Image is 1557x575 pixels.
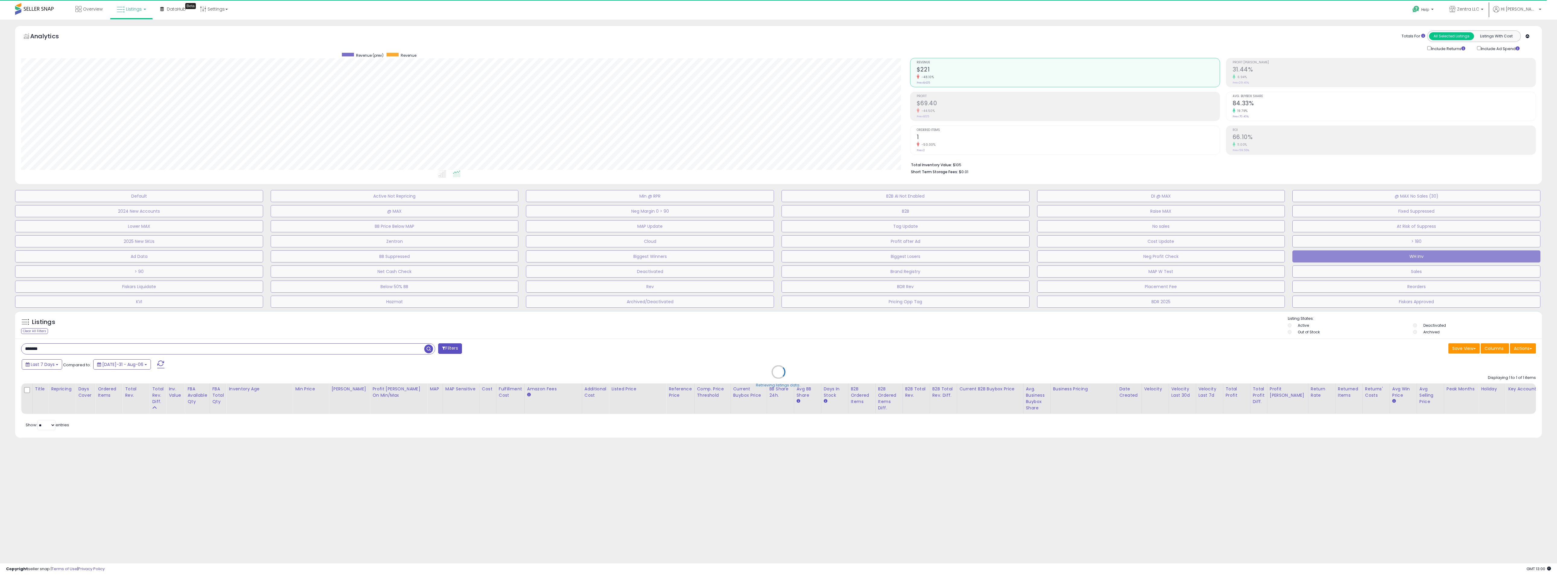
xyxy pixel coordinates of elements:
[15,265,263,278] button: > 90
[1233,134,1536,142] h2: 66.10%
[1235,142,1247,147] small: 11.00%
[1292,265,1540,278] button: Sales
[526,235,774,247] button: Cloud
[1292,235,1540,247] button: > 180
[1233,100,1536,108] h2: 84.33%
[30,32,71,42] h5: Analytics
[15,281,263,293] button: Fiskars Liquidate
[167,6,186,12] span: DataHub
[1493,6,1541,20] a: Hi [PERSON_NAME]
[782,220,1030,232] button: Tag Update
[917,66,1220,74] h2: $221
[185,3,196,9] div: Tooltip anchor
[1408,1,1440,20] a: Help
[919,109,935,113] small: -44.50%
[1292,250,1540,262] button: WH Inv
[271,296,519,308] button: Hazmat
[271,205,519,217] button: @ MAX
[1429,32,1474,40] button: All Selected Listings
[782,281,1030,293] button: BDR Rev
[782,235,1030,247] button: Profit after Ad
[1402,33,1425,39] div: Totals For
[1292,205,1540,217] button: Fixed Suppressed
[917,100,1220,108] h2: $69.40
[782,296,1030,308] button: Pricing Opp Tag
[1037,265,1285,278] button: MAP W Test
[1421,7,1429,12] span: Help
[271,265,519,278] button: Net Cash Check
[1457,6,1479,12] span: Zentra LLC
[917,134,1220,142] h2: 1
[1292,220,1540,232] button: At Risk of Suppress
[1233,95,1536,98] span: Avg. Buybox Share
[917,115,929,118] small: Prev: $125
[917,81,930,84] small: Prev: $425
[1233,81,1249,84] small: Prev: 29.40%
[917,61,1220,64] span: Revenue
[526,265,774,278] button: Deactivated
[1037,190,1285,202] button: DI @ MAX
[919,75,934,79] small: -48.10%
[15,220,263,232] button: Lower MAX
[782,265,1030,278] button: Brand Registry
[1233,129,1536,132] span: ROI
[15,190,263,202] button: Default
[15,296,263,308] button: KVI
[756,383,801,388] div: Retrieving listings data..
[1235,75,1247,79] small: 6.94%
[526,190,774,202] button: Min @ RPR
[526,281,774,293] button: Rev
[1292,281,1540,293] button: Reorders
[919,142,936,147] small: -50.00%
[1412,5,1420,13] i: Get Help
[911,169,958,174] b: Short Term Storage Fees:
[1233,148,1249,152] small: Prev: 59.55%
[1501,6,1537,12] span: Hi [PERSON_NAME]
[1037,281,1285,293] button: Placement Fee
[526,296,774,308] button: Archived/Deactivated
[526,205,774,217] button: Neg Margin 0 > 90
[1037,250,1285,262] button: Neg Profit Check
[15,250,263,262] button: Ad Data
[911,161,1531,168] li: $105
[1037,220,1285,232] button: No sales
[1292,296,1540,308] button: Fiskars Approved
[1037,235,1285,247] button: Cost Update
[83,6,103,12] span: Overview
[126,6,142,12] span: Listings
[1474,32,1519,40] button: Listings With Cost
[1233,61,1536,64] span: Profit [PERSON_NAME]
[271,190,519,202] button: Active Not Repricing
[911,162,952,167] b: Total Inventory Value:
[1233,66,1536,74] h2: 31.44%
[1235,109,1248,113] small: 19.79%
[1037,205,1285,217] button: Raise MAX
[917,148,925,152] small: Prev: 2
[271,220,519,232] button: BB Price Below MAP
[15,205,263,217] button: 2024 New Accounts
[356,53,384,58] span: Revenue (prev)
[526,220,774,232] button: MAP Update
[782,205,1030,217] button: B2B
[917,129,1220,132] span: Ordered Items
[1473,45,1529,52] div: Include Ad Spend
[526,250,774,262] button: Biggest Winners
[271,250,519,262] button: BB Suppressed
[15,235,263,247] button: 2025 New SKUs
[271,281,519,293] button: Below 50% BB
[959,169,968,175] span: $0.01
[1233,115,1249,118] small: Prev: 70.40%
[782,190,1030,202] button: B2B AI Not Enabled
[782,250,1030,262] button: Biggest Losers
[917,95,1220,98] span: Profit
[1037,296,1285,308] button: BDR 2025
[1423,45,1473,52] div: Include Returns
[401,53,416,58] span: Revenue
[271,235,519,247] button: Zentron
[1292,190,1540,202] button: @ MAX No Sales (30)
